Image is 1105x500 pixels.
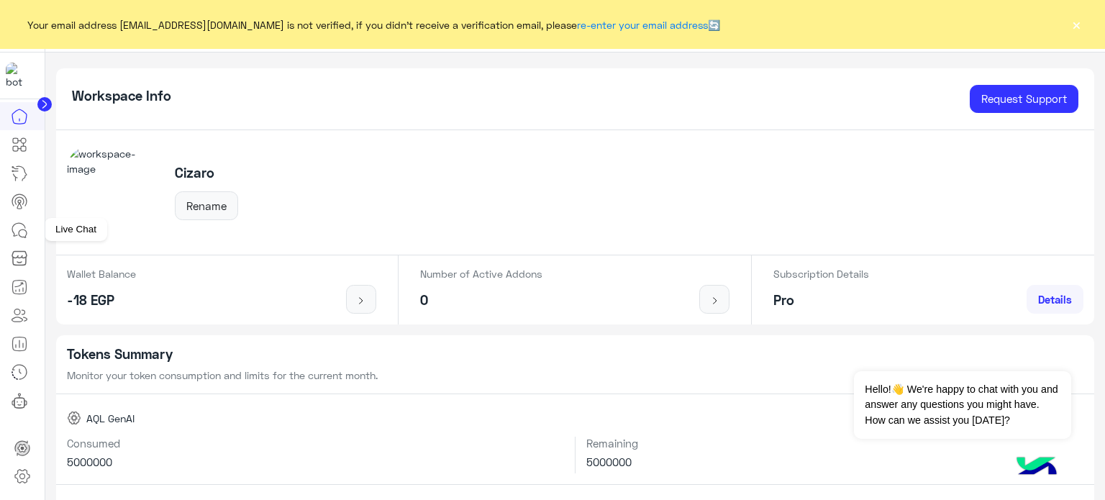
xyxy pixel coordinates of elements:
a: Request Support [970,85,1078,114]
h5: Workspace Info [72,88,171,104]
h6: Remaining [586,437,1083,450]
a: Details [1027,285,1083,314]
h5: Pro [773,292,869,309]
img: hulul-logo.png [1011,442,1062,493]
h6: Consumed [67,437,565,450]
p: Monitor your token consumption and limits for the current month. [67,368,1084,383]
img: AQL GenAI [67,411,81,425]
p: Number of Active Addons [420,266,542,281]
img: icon [706,295,724,306]
div: Live Chat [45,218,107,241]
p: Subscription Details [773,266,869,281]
img: icon [353,295,370,306]
span: AQL GenAI [86,411,135,426]
button: × [1069,17,1083,32]
h5: 0 [420,292,542,309]
p: Wallet Balance [67,266,136,281]
span: Details [1038,293,1072,306]
h5: -18 EGP [67,292,136,309]
h5: Cizaro [175,165,238,181]
img: workspace-image [67,146,159,238]
span: Hello!👋 We're happy to chat with you and answer any questions you might have. How can we assist y... [854,371,1070,439]
img: 919860931428189 [6,63,32,88]
h6: 5000000 [586,455,1083,468]
span: Your email address [EMAIL_ADDRESS][DOMAIN_NAME] is not verified, if you didn't receive a verifica... [27,17,720,32]
h5: Tokens Summary [67,346,1084,363]
h6: 5000000 [67,455,565,468]
button: Rename [175,191,238,220]
a: re-enter your email address [577,19,708,31]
